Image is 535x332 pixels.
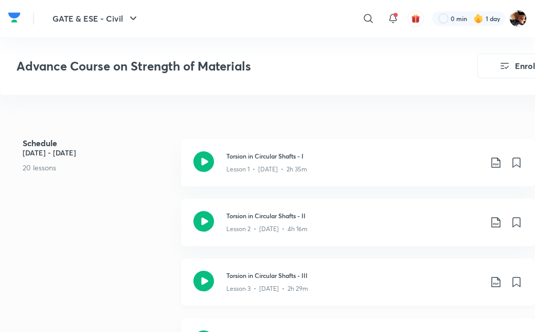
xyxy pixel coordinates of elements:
p: Lesson 2 • [DATE] • 4h 16m [226,224,308,234]
img: streak [473,13,484,24]
button: avatar [407,10,424,27]
a: Torsion in Circular Shafts - ILesson 1 • [DATE] • 2h 35m [181,139,535,199]
a: Company Logo [8,10,21,28]
img: Company Logo [8,10,21,25]
p: Lesson 3 • [DATE] • 2h 29m [226,284,308,293]
p: 20 lessons [23,162,173,173]
h3: Torsion in Circular Shafts - I [226,151,481,161]
a: Torsion in Circular Shafts - IILesson 2 • [DATE] • 4h 16m [181,199,535,258]
img: avatar [411,14,420,23]
h4: Schedule [23,139,173,147]
button: GATE & ESE - Civil [46,8,146,29]
img: Shatasree das [509,10,527,27]
a: Torsion in Circular Shafts - IIILesson 3 • [DATE] • 2h 29m [181,258,535,318]
h3: Advance Course on Strength of Materials [16,59,419,74]
p: Lesson 1 • [DATE] • 2h 35m [226,165,307,174]
h5: [DATE] - [DATE] [23,147,173,158]
h3: Torsion in Circular Shafts - II [226,211,481,220]
h3: Torsion in Circular Shafts - III [226,271,481,280]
